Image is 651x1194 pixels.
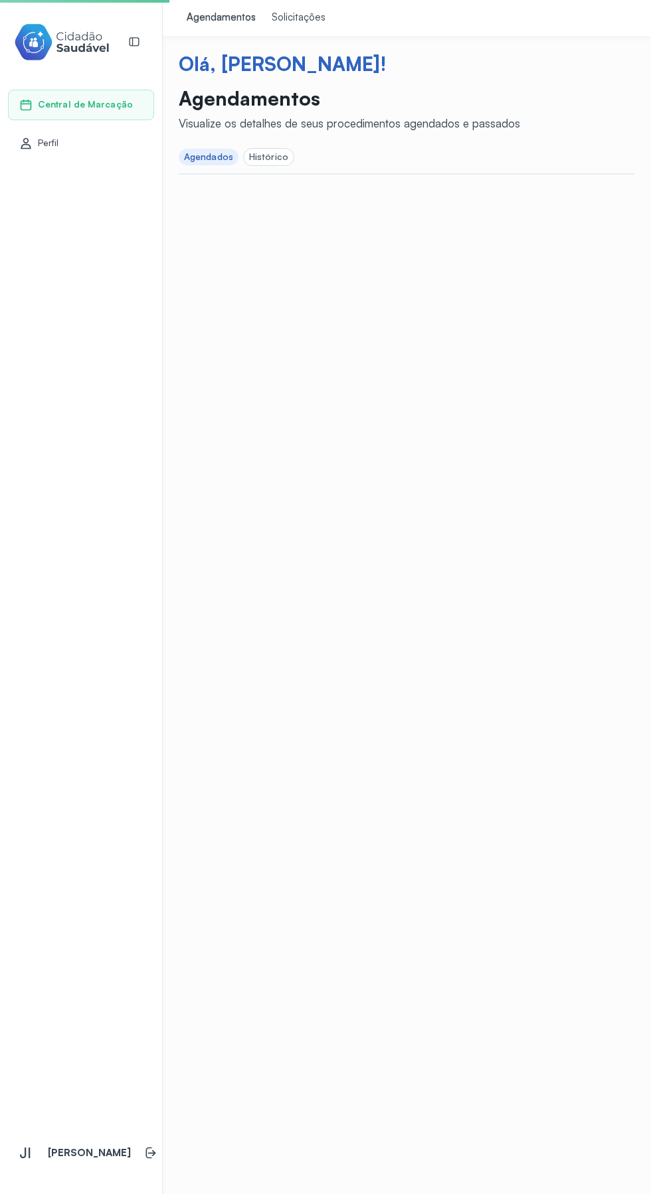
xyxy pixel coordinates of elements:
[19,137,143,150] a: Perfil
[48,1147,131,1159] p: [PERSON_NAME]
[272,11,325,25] div: Solicitações
[184,151,233,163] div: Agendados
[179,116,520,130] div: Visualize os detalhes de seus procedimentos agendados e passados
[179,52,635,76] div: Olá, [PERSON_NAME]!
[38,137,59,149] span: Perfil
[14,21,110,63] img: cidadao-saudavel-filled-logo.svg
[38,99,133,110] span: Central de Marcação
[249,151,288,163] div: Histórico
[19,1144,31,1161] span: JI
[187,11,256,25] div: Agendamentos
[179,86,520,110] p: Agendamentos
[19,98,143,112] a: Central de Marcação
